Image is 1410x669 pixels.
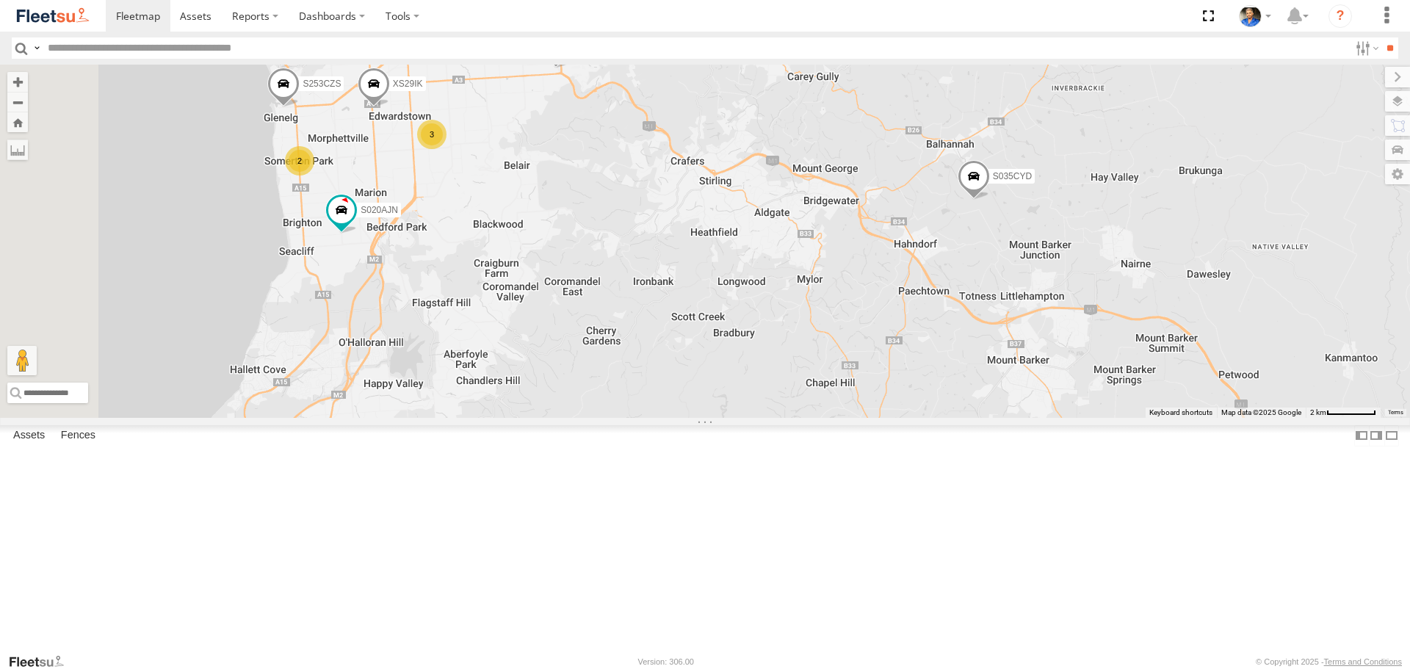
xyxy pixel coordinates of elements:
span: 2 km [1310,408,1326,416]
div: 3 [417,120,446,149]
a: Terms (opens in new tab) [1388,409,1403,415]
a: Terms and Conditions [1324,657,1402,666]
div: Version: 306.00 [638,657,694,666]
label: Assets [6,426,52,446]
label: Map Settings [1385,164,1410,184]
div: Matt Draper [1234,5,1276,27]
span: Map data ©2025 Google [1221,408,1301,416]
label: Search Query [31,37,43,59]
button: Zoom out [7,92,28,112]
span: S020AJN [361,206,398,216]
label: Dock Summary Table to the Left [1354,425,1369,446]
label: Dock Summary Table to the Right [1369,425,1384,446]
span: S253CZS [303,79,341,89]
span: S035CYD [993,172,1032,182]
label: Search Filter Options [1350,37,1381,59]
button: Zoom in [7,72,28,92]
i: ? [1328,4,1352,28]
label: Fences [54,426,103,446]
label: Hide Summary Table [1384,425,1399,446]
div: © Copyright 2025 - [1256,657,1402,666]
button: Zoom Home [7,112,28,132]
button: Drag Pegman onto the map to open Street View [7,346,37,375]
span: XS29IK [393,79,423,89]
div: 2 [285,146,314,176]
button: Map scale: 2 km per 64 pixels [1306,408,1381,418]
a: Visit our Website [8,654,76,669]
label: Measure [7,140,28,160]
img: fleetsu-logo-horizontal.svg [15,6,91,26]
button: Keyboard shortcuts [1149,408,1212,418]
